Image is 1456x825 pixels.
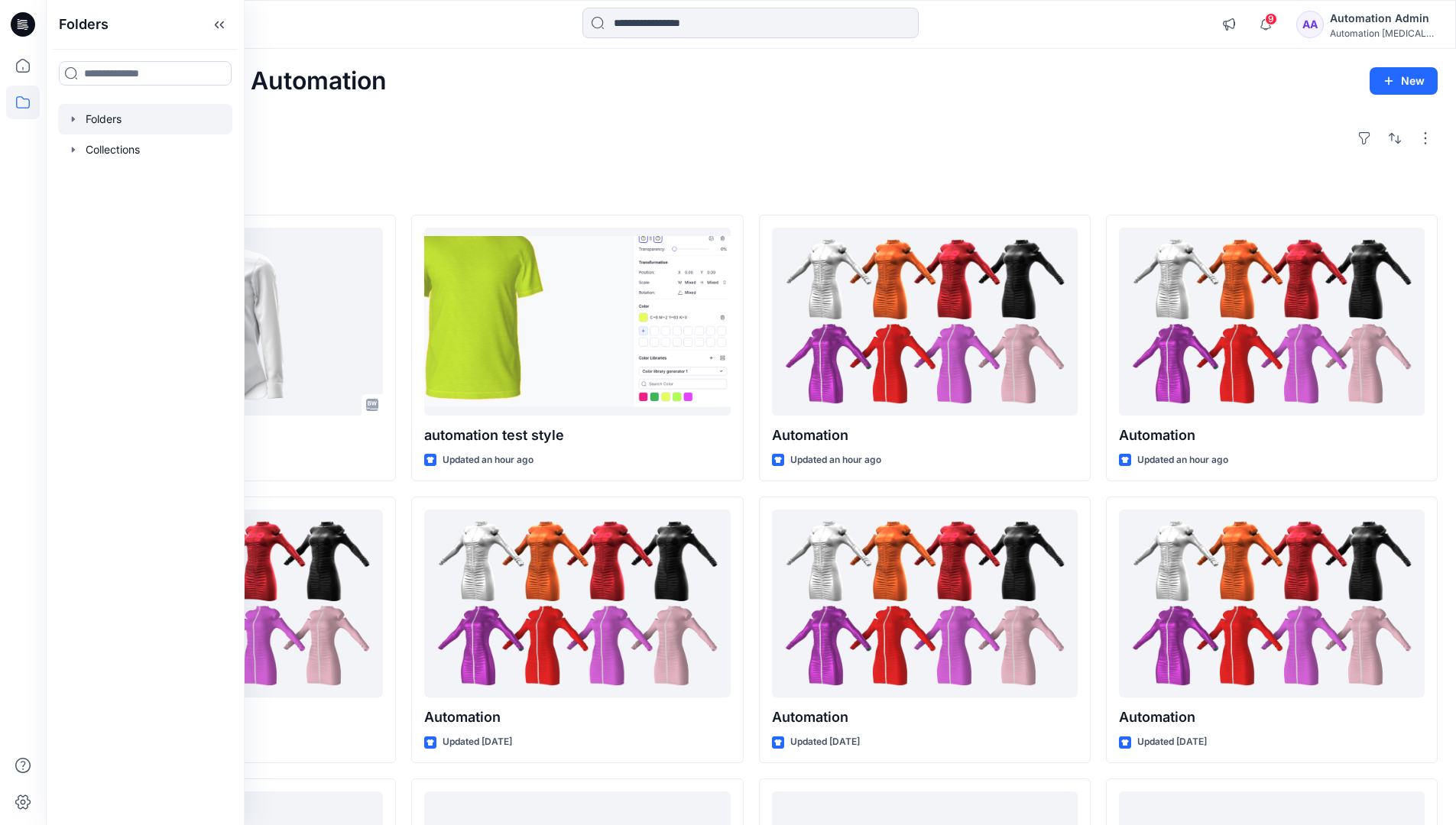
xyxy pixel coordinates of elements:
a: Automation [1119,510,1425,698]
a: Automation [424,510,730,698]
a: Automation [772,228,1078,416]
div: AA [1296,11,1324,38]
div: Automation Admin [1330,9,1437,27]
a: Automation [772,510,1078,698]
p: Automation [772,425,1078,446]
p: Automation [1119,425,1425,446]
span: 9 [1265,13,1277,25]
div: Automation [MEDICAL_DATA]... [1330,27,1437,39]
p: Updated an hour ago [790,452,881,468]
p: Automation [424,707,730,728]
a: automation test style [424,228,730,416]
p: Automation [1119,707,1425,728]
a: Automation [1119,228,1425,416]
p: Updated an hour ago [1137,452,1228,468]
button: New [1370,67,1438,95]
p: Updated [DATE] [1137,734,1207,750]
p: Updated [DATE] [790,734,860,750]
p: automation test style [424,425,730,446]
p: Updated an hour ago [443,452,533,468]
h4: Styles [64,181,1438,199]
p: Updated [DATE] [443,734,512,750]
p: Automation [772,707,1078,728]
